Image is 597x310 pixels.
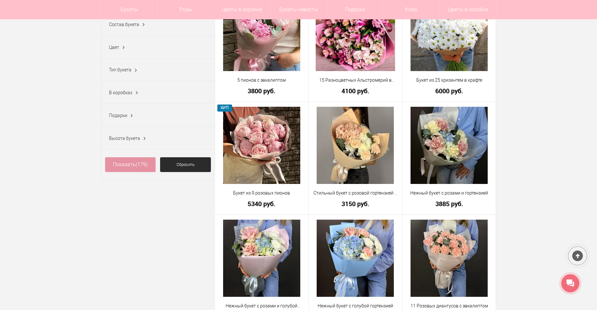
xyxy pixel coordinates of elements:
[411,220,488,297] img: 11 Розовых диантусов с эвкалиптом
[317,107,394,184] img: Стильный букет с розовой гортензией и диантусами
[217,105,232,111] span: ХИТ!
[109,67,131,72] span: Тип букета
[109,22,139,27] span: Состав букета
[317,220,394,297] img: Нежный букет с голубой гортензией
[313,200,398,207] a: 3150 руб.
[109,45,119,50] span: Цвет
[219,77,304,84] a: 5 пионов с эвкалиптом
[136,161,148,168] span: (179)
[407,303,492,309] a: 11 Розовых диантусов с эвкалиптом
[313,303,398,309] a: Нежный букет с голубой гортензией
[109,136,140,141] span: Высота букета
[223,107,300,184] img: Букет из 9 розовых пионов
[219,200,304,207] a: 5340 руб.
[223,220,300,297] img: Нежный букет с розами и голубой гортензией
[109,90,132,95] span: В коробках
[407,200,492,207] a: 3885 руб.
[313,77,398,84] a: 15 Разноцветных Альстромерий в упаковке
[411,107,488,184] img: Нежный букет с розами и гортензией
[313,87,398,94] a: 4100 руб.
[313,190,398,196] a: Стильный букет с розовой гортензией и диантусами
[109,113,127,118] span: Подарки
[407,77,492,84] a: Букет из 25 хризантем в крафте
[219,303,304,309] a: Нежный букет с розами и голубой гортензией
[407,190,492,196] a: Нежный букет с розами и гортензией
[160,157,211,172] a: Сбросить
[219,190,304,196] a: Букет из 9 розовых пионов
[407,87,492,94] a: 6000 руб.
[219,87,304,94] a: 3800 руб.
[105,157,156,172] a: Показать(179)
